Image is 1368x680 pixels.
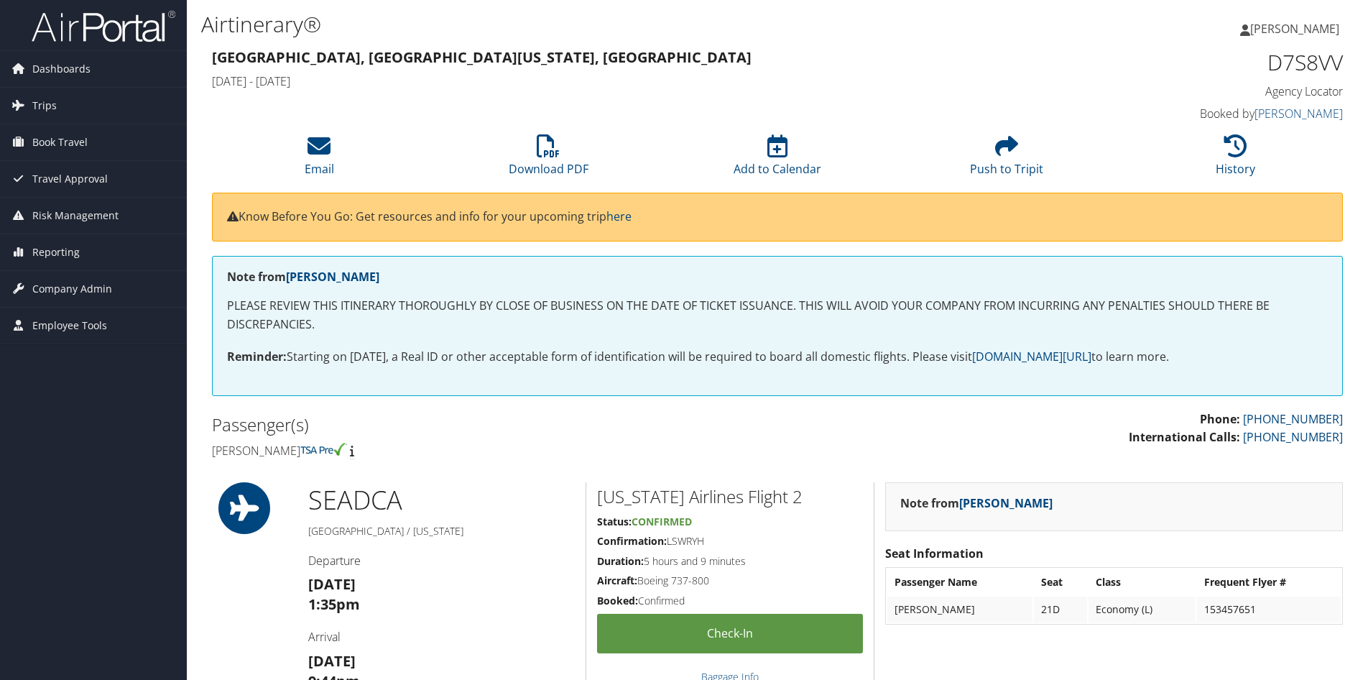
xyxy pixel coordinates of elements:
strong: [GEOGRAPHIC_DATA], [GEOGRAPHIC_DATA] [US_STATE], [GEOGRAPHIC_DATA] [212,47,752,67]
td: 21D [1034,597,1088,622]
a: [PERSON_NAME] [1254,106,1343,121]
a: here [606,208,632,224]
p: Starting on [DATE], a Real ID or other acceptable form of identification will be required to boar... [227,348,1328,367]
strong: Booked: [597,594,638,607]
a: [DOMAIN_NAME][URL] [972,349,1091,364]
h1: D7S8VV [1076,47,1343,78]
span: Trips [32,88,57,124]
p: Know Before You Go: Get resources and info for your upcoming trip [227,208,1328,226]
span: Employee Tools [32,308,107,344]
h4: Arrival [308,629,575,645]
span: Dashboards [32,51,91,87]
h1: Airtinerary® [201,9,969,40]
strong: [DATE] [308,651,356,671]
span: Book Travel [32,124,88,160]
strong: Reminder: [227,349,287,364]
strong: 1:35pm [308,594,360,614]
td: 153457651 [1197,597,1341,622]
a: [PERSON_NAME] [1240,7,1354,50]
a: Download PDF [509,142,588,177]
a: [PHONE_NUMBER] [1243,411,1343,427]
strong: Phone: [1200,411,1240,427]
span: Company Admin [32,271,112,307]
a: [PHONE_NUMBER] [1243,429,1343,445]
a: Add to Calendar [734,142,821,177]
td: Economy (L) [1089,597,1195,622]
strong: [DATE] [308,574,356,594]
h5: 5 hours and 9 minutes [597,554,863,569]
th: Frequent Flyer # [1197,569,1341,595]
strong: Aircraft: [597,574,637,587]
a: Check-in [597,614,863,653]
th: Passenger Name [887,569,1032,595]
h4: [PERSON_NAME] [212,443,767,459]
p: PLEASE REVIEW THIS ITINERARY THOROUGHLY BY CLOSE OF BUSINESS ON THE DATE OF TICKET ISSUANCE. THIS... [227,297,1328,334]
strong: Duration: [597,554,644,568]
h4: Agency Locator [1076,83,1343,99]
img: tsa-precheck.png [300,443,347,456]
th: Class [1089,569,1195,595]
strong: Note from [227,269,379,285]
h4: [DATE] - [DATE] [212,73,1055,89]
h2: [US_STATE] Airlines Flight 2 [597,484,863,509]
strong: Seat Information [885,546,984,561]
a: [PERSON_NAME] [959,495,1053,511]
a: Push to Tripit [970,142,1043,177]
span: [PERSON_NAME] [1250,21,1339,37]
h2: Passenger(s) [212,413,767,437]
span: Risk Management [32,198,119,234]
td: [PERSON_NAME] [887,597,1032,622]
h5: [GEOGRAPHIC_DATA] / [US_STATE] [308,524,575,538]
strong: International Calls: [1129,429,1240,445]
h5: Boeing 737-800 [597,574,863,588]
span: Reporting [32,234,80,270]
span: Travel Approval [32,161,108,197]
th: Seat [1034,569,1088,595]
img: airportal-logo.png [32,9,175,43]
span: Confirmed [632,515,692,528]
h1: SEA DCA [308,482,575,518]
strong: Status: [597,515,632,528]
a: Email [305,142,334,177]
strong: Confirmation: [597,534,667,548]
h5: LSWRYH [597,534,863,548]
h4: Booked by [1076,106,1343,121]
h5: Confirmed [597,594,863,608]
a: [PERSON_NAME] [286,269,379,285]
strong: Note from [900,495,1053,511]
a: History [1216,142,1255,177]
h4: Departure [308,553,575,569]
